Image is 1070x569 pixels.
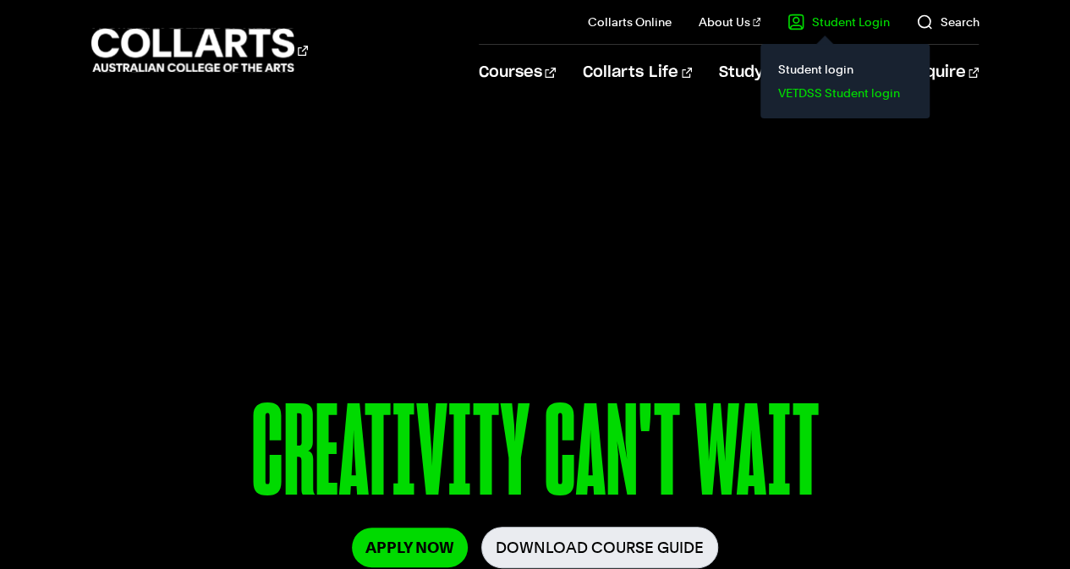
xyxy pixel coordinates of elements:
[719,45,878,101] a: Study Information
[481,527,718,568] a: Download Course Guide
[774,57,916,81] a: Student login
[699,14,761,30] a: About Us
[352,528,468,567] a: Apply Now
[787,14,889,30] a: Student Login
[916,14,979,30] a: Search
[91,26,308,74] div: Go to homepage
[588,14,672,30] a: Collarts Online
[905,45,979,101] a: Enquire
[774,81,916,105] a: VETDSS Student login
[479,45,556,101] a: Courses
[583,45,692,101] a: Collarts Life
[91,387,979,527] p: CREATIVITY CAN'T WAIT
